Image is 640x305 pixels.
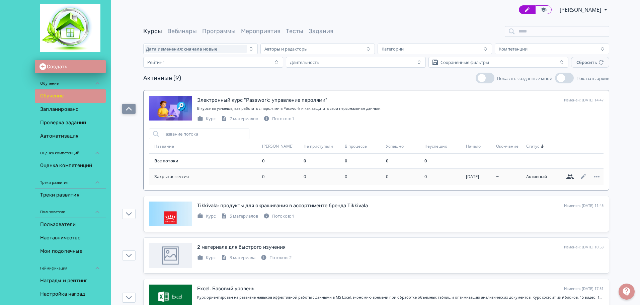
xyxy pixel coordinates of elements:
div: 29 сент. 2025 [466,173,493,180]
div: Электронный курс "Passwork: управление паролями" [197,96,327,104]
div: Не приступали [304,144,342,149]
div: 0 [386,173,422,180]
div: 0 [386,158,422,164]
div: Изменен: [DATE] 10:53 [564,244,604,250]
a: Тесты [286,27,303,35]
div: Треки развития [35,172,106,188]
div: В курсе ты узнаешь, как работать с паролями в Passwork и как защитить свои персональные данные. [197,106,604,111]
button: Дата изменения: сначала новые [143,44,258,54]
a: Треки развития [35,188,106,202]
div: 0 [262,158,301,164]
div: Курс ориентирован на развитие навыков эффективной работы с данными в MS Excel, экономию времени п... [197,295,604,300]
div: Excel. Базовый уровень [197,285,254,293]
button: Длительность [286,57,426,68]
a: Курсы [143,27,162,35]
span: Начало [466,144,481,149]
div: 2 материала для быстрого изучения [197,243,286,251]
div: Курс [197,213,216,220]
a: Программы [202,27,236,35]
div: Курс [197,254,216,261]
div: Категории [382,46,404,52]
div: Обучение [35,73,106,89]
div: Tikkivala: продукты для окрашивания в ассортименте бренда Tikkivala [197,202,368,210]
div: 0 [304,173,342,180]
a: Оценка компетенций [35,159,106,172]
div: 0 [424,158,463,164]
div: 0 [345,158,383,164]
span: Дата изменения: сначала новые [146,46,217,52]
button: Рейтинг [143,57,283,68]
span: Показать архив [576,75,609,81]
div: Неуспешно [424,144,463,149]
div: 3 материала [221,254,255,261]
div: Потоков: 2 [261,254,292,261]
div: Рейтинг [147,60,164,65]
a: Проверка заданий [35,116,106,130]
a: Все потоки [154,158,178,164]
div: 7 материалов [221,116,258,122]
div: Изменен: [DATE] 14:47 [564,97,604,103]
div: 0 [424,173,463,180]
button: Сохранённые фильтры [428,57,568,68]
a: Мероприятия [241,27,281,35]
div: 5 материалов [221,213,258,220]
a: Пользователи [35,218,106,231]
a: Награды и рейтинг [35,274,106,288]
div: В процессе [345,144,383,149]
span: Статус [526,144,539,149]
a: Закрытая сессия [154,173,259,180]
div: ∞ [496,173,524,180]
a: Мои подопечные [35,245,106,258]
span: Дмитрий Дьячков [560,6,602,14]
a: Наставничество [35,231,106,245]
div: Изменен: [DATE] 17:51 [564,286,604,292]
button: Создать [35,60,106,73]
div: Сохранённые фильтры [441,60,489,65]
a: Задания [309,27,333,35]
span: Окончание [496,144,518,149]
div: Геймификация [35,258,106,274]
div: [PERSON_NAME] [262,144,301,149]
div: 0 [345,173,383,180]
div: 0 [304,158,342,164]
div: 0 [262,173,301,180]
div: Успешно [386,144,422,149]
div: Изменен: [DATE] 11:45 [564,203,604,209]
a: Переключиться в режим ученика [535,5,552,14]
button: Авторы и редакторы [260,44,375,54]
a: Обучение [35,89,106,103]
a: Настройка наград [35,288,106,301]
a: Автоматизация [35,130,106,143]
div: Потоков: 1 [263,116,294,122]
div: Компетенции [499,46,528,52]
button: Категории [378,44,492,54]
a: Запланировано [35,103,106,116]
button: Компетенции [495,44,609,54]
div: Пользователи [35,202,106,218]
div: Оценка компетенций [35,143,106,159]
div: Курс [197,116,216,122]
span: Название [154,144,174,149]
div: Активный [526,173,562,180]
div: Потоков: 1 [263,213,294,220]
div: Длительность [290,60,319,65]
span: Показать созданные мной [497,75,552,81]
img: https://files.teachbase.ru/system/account/55543/logo/medium-d4de40afe66173cec1a50259366590b1.jpg [40,4,100,52]
a: Вебинары [167,27,197,35]
div: Авторы и редакторы [264,46,308,52]
div: Активные (9) [143,74,181,83]
button: Сбросить [571,57,609,68]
